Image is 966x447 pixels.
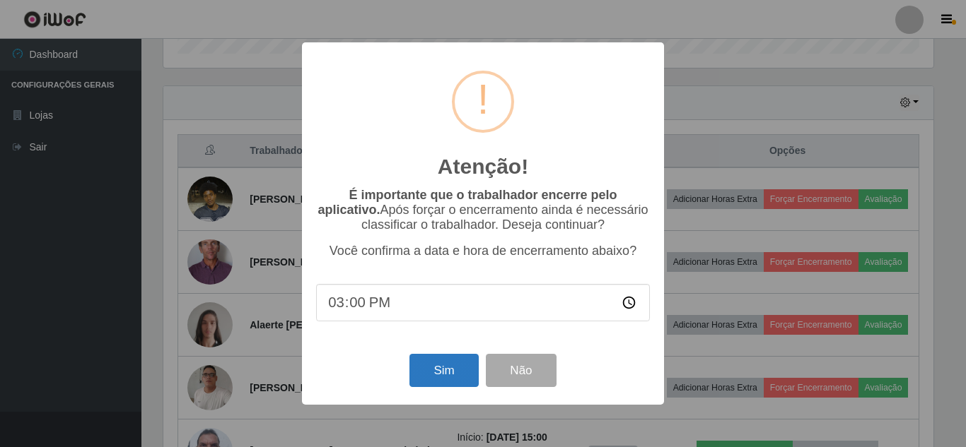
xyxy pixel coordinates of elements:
p: Após forçar o encerramento ainda é necessário classificar o trabalhador. Deseja continuar? [316,188,650,232]
button: Não [486,354,556,387]
b: É importante que o trabalhador encerre pelo aplicativo. [318,188,617,217]
h2: Atenção! [438,154,528,179]
button: Sim [409,354,478,387]
p: Você confirma a data e hora de encerramento abaixo? [316,244,650,258]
